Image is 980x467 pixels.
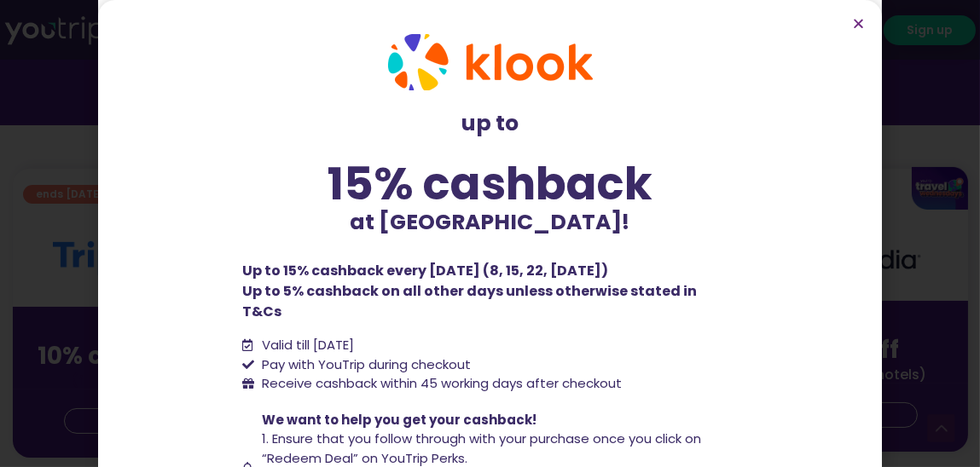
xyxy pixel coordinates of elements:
p: at [GEOGRAPHIC_DATA]! [243,206,738,239]
p: up to [243,107,738,140]
span: Receive cashback within 45 working days after checkout [258,374,622,394]
div: 15% cashback [243,161,738,206]
span: We want to help you get your cashback! [262,411,536,429]
a: Close [852,17,865,30]
span: Pay with YouTrip during checkout [258,355,471,375]
p: Up to 15% cashback every [DATE] (8, 15, 22, [DATE]) Up to 5% cashback on all other days unless ot... [243,261,738,322]
span: 1. Ensure that you follow through with your purchase once you click on “Redeem Deal” on YouTrip P... [262,430,701,467]
span: Valid till [DATE] [258,336,354,355]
